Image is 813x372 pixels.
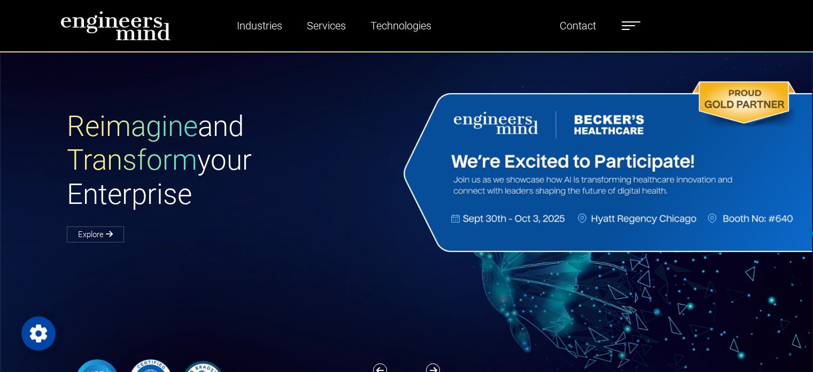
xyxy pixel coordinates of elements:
h1: and your Enterprise [67,110,407,212]
a: Contact [555,13,600,38]
span: Transform [67,143,197,177]
img: Website Banner [399,78,812,255]
img: logo [60,11,171,41]
span: Reimagine [67,110,198,143]
a: Services [303,13,350,38]
a: Technologies [366,13,436,38]
a: Industries [233,13,287,38]
a: Explore [67,226,124,242]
